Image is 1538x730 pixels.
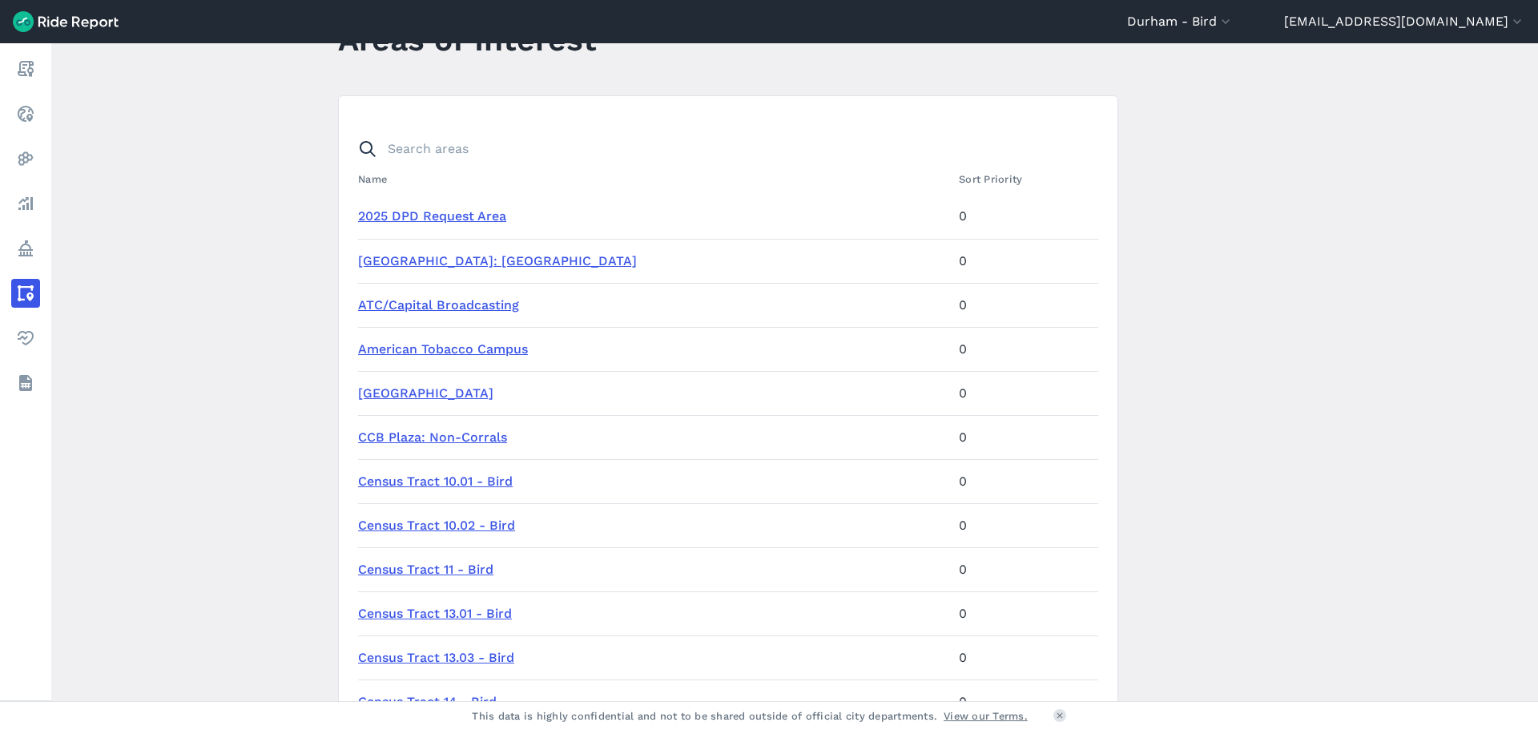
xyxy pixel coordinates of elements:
a: CCB Plaza: Non-Corrals [358,430,507,445]
td: 0 [952,680,1098,724]
td: 0 [952,239,1098,283]
a: Realtime [11,99,40,128]
a: 2025 DPD Request Area [358,208,506,224]
input: Search areas [348,135,1089,163]
a: Census Tract 11 - Bird [358,562,493,577]
td: 0 [952,371,1098,415]
a: Census Tract 13.01 - Bird [358,606,512,621]
a: Heatmaps [11,144,40,173]
td: 0 [952,635,1098,680]
th: Name [358,163,952,195]
td: 0 [952,195,1098,239]
td: 0 [952,459,1098,503]
img: Ride Report [13,11,119,32]
a: [GEOGRAPHIC_DATA]: [GEOGRAPHIC_DATA] [358,253,637,268]
a: Census Tract 14 - Bird [358,694,497,709]
a: Analyze [11,189,40,218]
a: View our Terms. [944,708,1028,724]
a: Report [11,54,40,83]
button: [EMAIL_ADDRESS][DOMAIN_NAME] [1284,12,1525,31]
a: American Tobacco Campus [358,341,528,357]
a: Datasets [11,369,40,397]
a: Census Tract 10.02 - Bird [358,518,515,533]
a: Areas [11,279,40,308]
td: 0 [952,415,1098,459]
a: [GEOGRAPHIC_DATA] [358,385,493,401]
a: Census Tract 10.01 - Bird [358,474,513,489]
td: 0 [952,547,1098,591]
td: 0 [952,283,1098,327]
td: 0 [952,591,1098,635]
td: 0 [952,327,1098,371]
td: 0 [952,503,1098,547]
a: Policy [11,234,40,263]
a: Health [11,324,40,353]
a: ATC/Capital Broadcasting [358,297,519,313]
button: Durham - Bird [1127,12,1234,31]
a: Census Tract 13.03 - Bird [358,650,514,665]
th: Sort Priority [952,163,1098,195]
